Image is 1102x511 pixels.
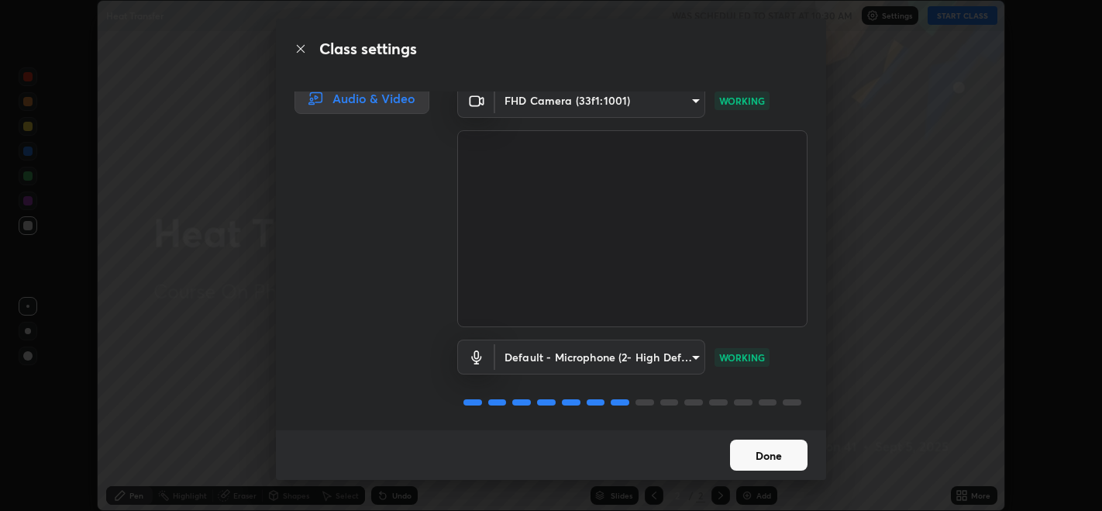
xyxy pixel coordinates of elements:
[495,83,705,118] div: FHD Camera (33f1:1001)
[730,440,808,471] button: Done
[294,83,429,114] div: Audio & Video
[719,350,765,364] p: WORKING
[319,37,417,60] h2: Class settings
[719,94,765,108] p: WORKING
[495,340,705,375] div: FHD Camera (33f1:1001)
